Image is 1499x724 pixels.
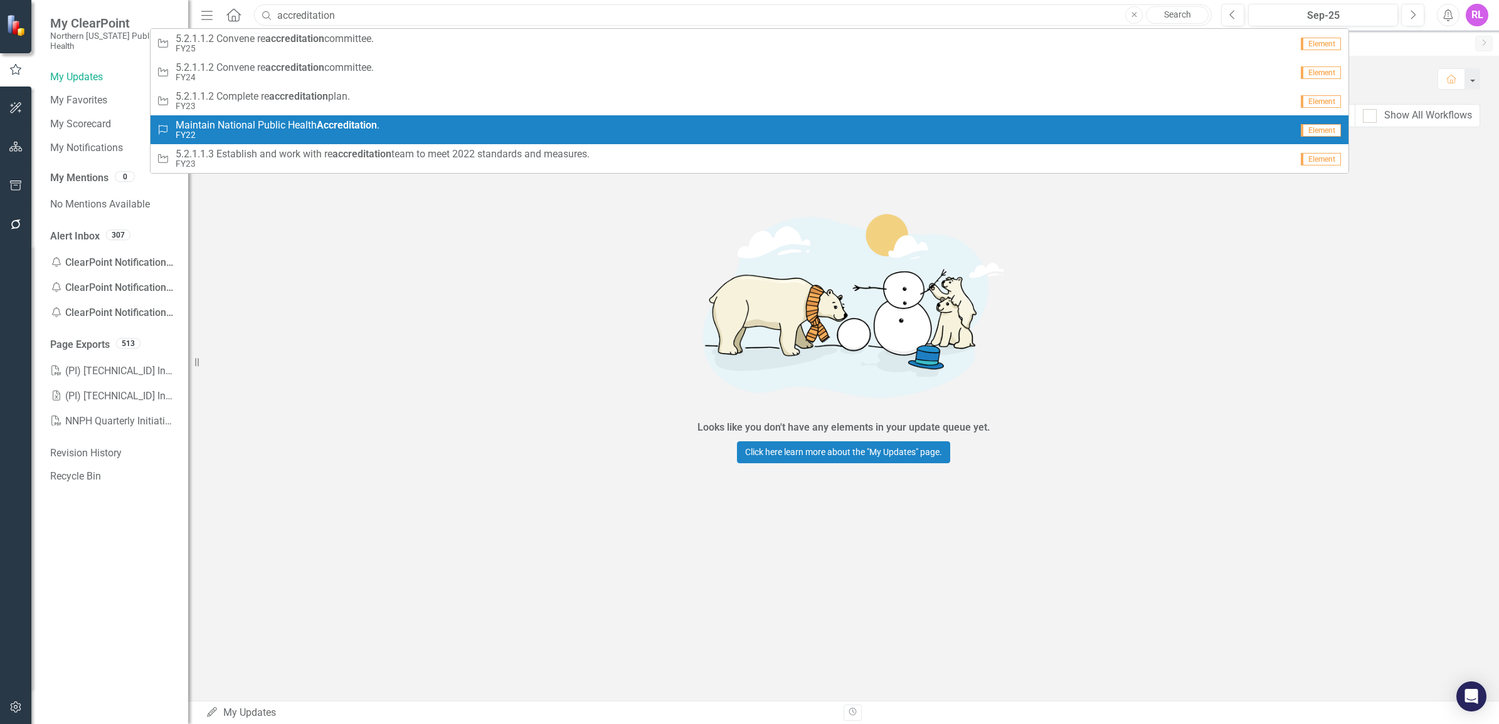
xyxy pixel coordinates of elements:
[50,229,100,244] a: Alert Inbox
[50,70,176,85] a: My Updates
[1253,8,1394,23] div: Sep-25
[254,4,1212,26] input: Search ClearPoint...
[151,87,1348,115] a: 5.2.1.1.2 Complete reaccreditationplan.FY23Element
[50,384,176,409] a: (PI) [TECHNICAL_ID] Increase the number of clients and
[6,14,28,36] img: ClearPoint Strategy
[176,44,374,53] small: FY25
[1146,6,1209,24] a: Search
[50,250,176,275] div: ClearPoint Notification - My Scorecard
[115,172,135,182] div: 0
[206,706,834,720] div: My Updates
[116,338,140,349] div: 513
[1466,4,1488,26] button: RL
[50,117,176,132] a: My Scorecard
[265,33,324,45] strong: accreditation
[50,275,176,300] div: ClearPoint Notification - My Scorecard
[176,73,374,82] small: FY24
[50,338,110,352] a: Page Exports
[106,229,130,240] div: 307
[176,159,590,169] small: FY23
[50,16,176,31] span: My ClearPoint
[50,409,176,434] a: NNPH Quarterly Initiatives Report
[50,192,176,217] div: No Mentions Available
[151,58,1348,87] a: 5.2.1.1.2 Convene reaccreditationcommittee.FY24Element
[176,91,350,102] span: 5.2.1.1.2 Complete re plan.
[50,470,176,484] a: Recycle Bin
[655,191,1032,417] img: Getting started
[1301,124,1341,137] span: Element
[697,421,990,435] div: Looks like you don't have any elements in your update queue yet.
[1301,66,1341,79] span: Element
[317,119,377,131] strong: Accreditation
[151,144,1348,173] a: 5.2.1.1.3 Establish and work with reaccreditationteam to meet 2022 standards and measures.FY23Ele...
[1301,153,1341,165] span: Element
[269,90,328,102] strong: accreditation
[265,61,324,73] strong: accreditation
[50,141,176,155] a: My Notifications
[50,31,176,51] small: Northern [US_STATE] Public Health
[176,120,379,131] span: Maintain National Public Health .
[50,446,176,461] a: Revision History
[176,130,379,140] small: FY22
[176,102,350,111] small: FY23
[1301,95,1341,108] span: Element
[176,62,374,73] span: 5.2.1.1.2 Convene re committee.
[1384,108,1472,123] div: Show All Workflows
[151,29,1348,58] a: 5.2.1.1.2 Convene reaccreditationcommittee.FY25Element
[50,93,176,108] a: My Favorites
[50,171,109,186] a: My Mentions
[151,115,1348,144] a: Maintain National Public HealthAccreditation.FY22Element
[176,33,374,45] span: 5.2.1.1.2 Convene re committee.
[1456,681,1486,711] div: Open Intercom Messenger
[1248,4,1398,26] button: Sep-25
[737,441,950,463] a: Click here learn more about the "My Updates" page.
[50,359,176,384] a: (PI) [TECHNICAL_ID] Increase the number of clients and
[50,300,176,325] div: ClearPoint Notification - My Scorecard
[176,149,590,160] span: 5.2.1.1.3 Establish and work with re team to meet 2022 standards and measures.
[332,148,391,160] strong: accreditation
[1301,38,1341,50] span: Element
